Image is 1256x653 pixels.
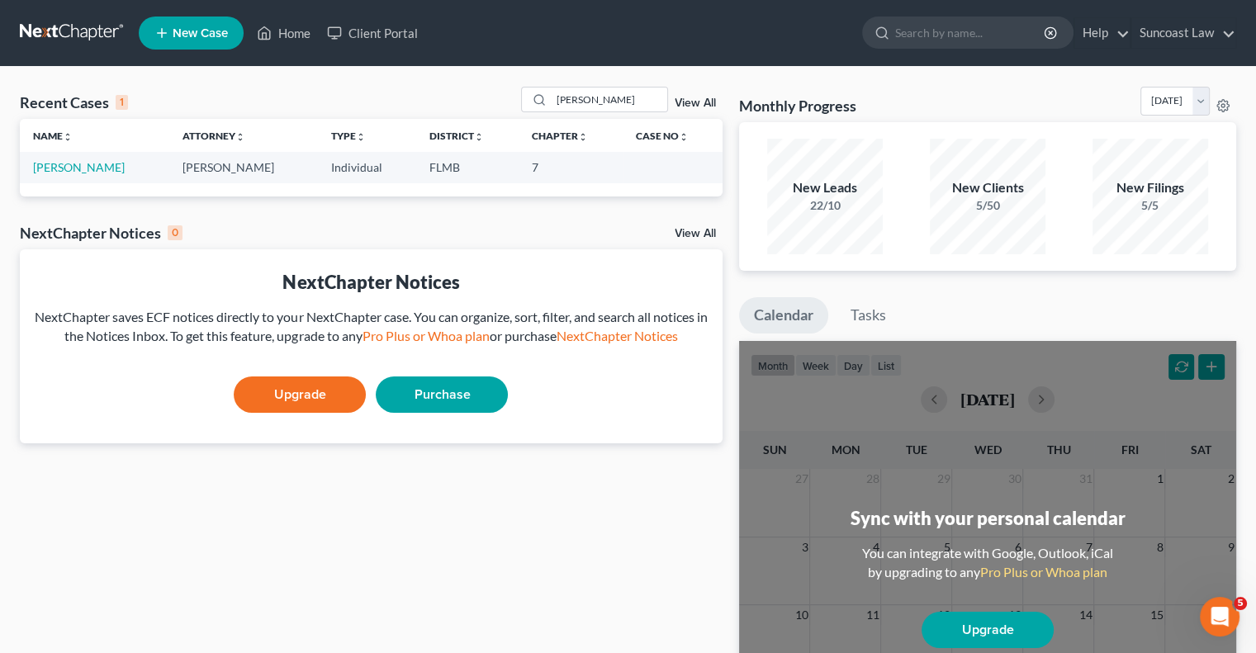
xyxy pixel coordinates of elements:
[13,485,317,622] div: James says…
[13,274,317,324] div: Shelley says…
[980,564,1107,580] a: Pro Plus or Whoa plan
[33,269,709,295] div: NextChapter Notices
[679,132,689,142] i: unfold_more
[13,85,317,182] div: James says…
[235,132,245,142] i: unfold_more
[556,328,677,343] a: NextChapter Notices
[169,152,319,182] td: [PERSON_NAME]
[298,284,304,300] div: ?
[52,527,65,540] button: Gif picker
[50,50,66,66] img: Profile image for James
[531,130,587,142] a: Chapterunfold_more
[13,485,271,586] div: Hi [PERSON_NAME]! On the form it asks for the state in which the debtor lives, so it will only in...
[331,130,366,142] a: Typeunfold_more
[290,7,320,36] div: Close
[856,544,1120,582] div: You can integrate with Google, Outlook, iCal by upgrading to any
[13,237,317,275] div: Shelley says…
[78,237,317,273] div: how do i change that to [US_STATE]?
[33,130,73,142] a: Nameunfold_more
[13,182,317,236] div: Shelley says…
[850,505,1125,531] div: Sync with your personal calendar
[675,97,716,109] a: View All
[13,471,317,472] div: New messages divider
[33,160,125,174] a: [PERSON_NAME]
[182,130,245,142] a: Attorneyunfold_more
[71,50,282,65] div: joined the conversation
[63,132,73,142] i: unfold_more
[739,297,828,334] a: Calendar
[78,527,92,540] button: Upload attachment
[13,47,317,85] div: James says…
[116,95,128,110] div: 1
[767,178,883,197] div: New Leads
[1092,197,1208,214] div: 5/5
[234,376,366,413] a: Upgrade
[376,376,508,413] a: Purchase
[1234,597,1247,610] span: 5
[767,197,883,214] div: 22/10
[1131,18,1235,48] a: Suncoast Law
[168,225,182,240] div: 0
[249,18,319,48] a: Home
[26,527,39,540] button: Emoji picker
[258,7,290,38] button: Home
[13,324,271,457] div: Understood! That section is pulling from the Address you have entered for the debtor within Clien...
[474,132,484,142] i: unfold_more
[80,8,139,21] h1: Operator
[836,297,901,334] a: Tasks
[895,17,1046,48] input: Search by name...
[1092,178,1208,197] div: New Filings
[91,247,304,263] div: how do i change that to [US_STATE]?
[1200,597,1239,636] iframe: Intercom live chat
[930,197,1045,214] div: 5/50
[739,96,856,116] h3: Monthly Progress
[26,95,258,159] div: Hi [PERSON_NAME]! It looks like you have the case set to [US_STATE], as well as the exemptions. A...
[26,334,258,447] div: Understood! That section is pulling from the Address you have entered for the debtor within Clien...
[73,192,304,225] div: yes, please look at the means test it says presumption of abuse
[356,132,366,142] i: unfold_more
[80,21,206,37] p: The team can also help
[636,130,689,142] a: Case Nounfold_more
[33,308,709,346] div: NextChapter saves ECF notices directly to your NextChapter case. You can organize, sort, filter, ...
[20,223,182,243] div: NextChapter Notices
[552,88,667,111] input: Search by name...
[577,132,587,142] i: unfold_more
[11,7,42,38] button: go back
[47,9,73,35] img: Profile image for Operator
[13,324,317,458] div: James says…
[71,52,164,64] b: [PERSON_NAME]
[429,130,484,142] a: Districtunfold_more
[922,612,1054,648] a: Upgrade
[319,18,426,48] a: Client Portal
[285,274,317,310] div: ?
[675,228,716,239] a: View All
[518,152,622,182] td: 7
[318,152,416,182] td: Individual
[59,182,317,234] div: yes, please look at the means test it says presumption of abuse
[14,492,316,520] textarea: Message…
[20,92,128,112] div: Recent Cases
[362,328,489,343] a: Pro Plus or Whoa plan
[283,520,310,547] button: Send a message…
[416,152,519,182] td: FLMB
[930,178,1045,197] div: New Clients
[1074,18,1130,48] a: Help
[13,85,271,169] div: Hi [PERSON_NAME]! It looks like you have the case set to [US_STATE], as well as the exemptions. A...
[173,27,228,40] span: New Case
